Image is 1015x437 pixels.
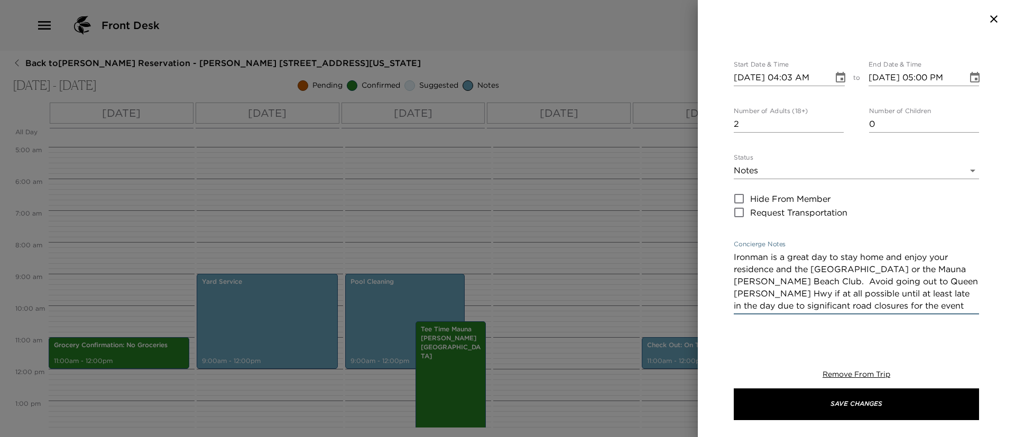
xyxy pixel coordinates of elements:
button: Save Changes [734,388,979,420]
label: End Date & Time [869,60,921,69]
span: Hide From Member [750,192,831,205]
button: Choose date, selected date is Oct 11, 2025 [964,67,985,88]
textarea: Ironman is a great day to stay home and enjoy your residence and the [GEOGRAPHIC_DATA] or the Mau... [734,251,979,312]
span: to [853,73,860,86]
input: MM/DD/YYYY hh:mm aa [869,69,961,86]
label: Concierge Notes [734,240,786,249]
input: MM/DD/YYYY hh:mm aa [734,69,826,86]
span: Request Transportation [750,206,847,219]
label: Start Date & Time [734,60,789,69]
div: Notes [734,162,979,179]
label: Cost [734,335,748,344]
span: Remove From Trip [823,369,890,379]
label: Number of Adults (18+) [734,107,808,116]
label: Number of Children [869,107,931,116]
label: Status [734,153,753,162]
button: Remove From Trip [823,369,890,380]
button: Choose date, selected date is Oct 11, 2025 [830,67,851,88]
